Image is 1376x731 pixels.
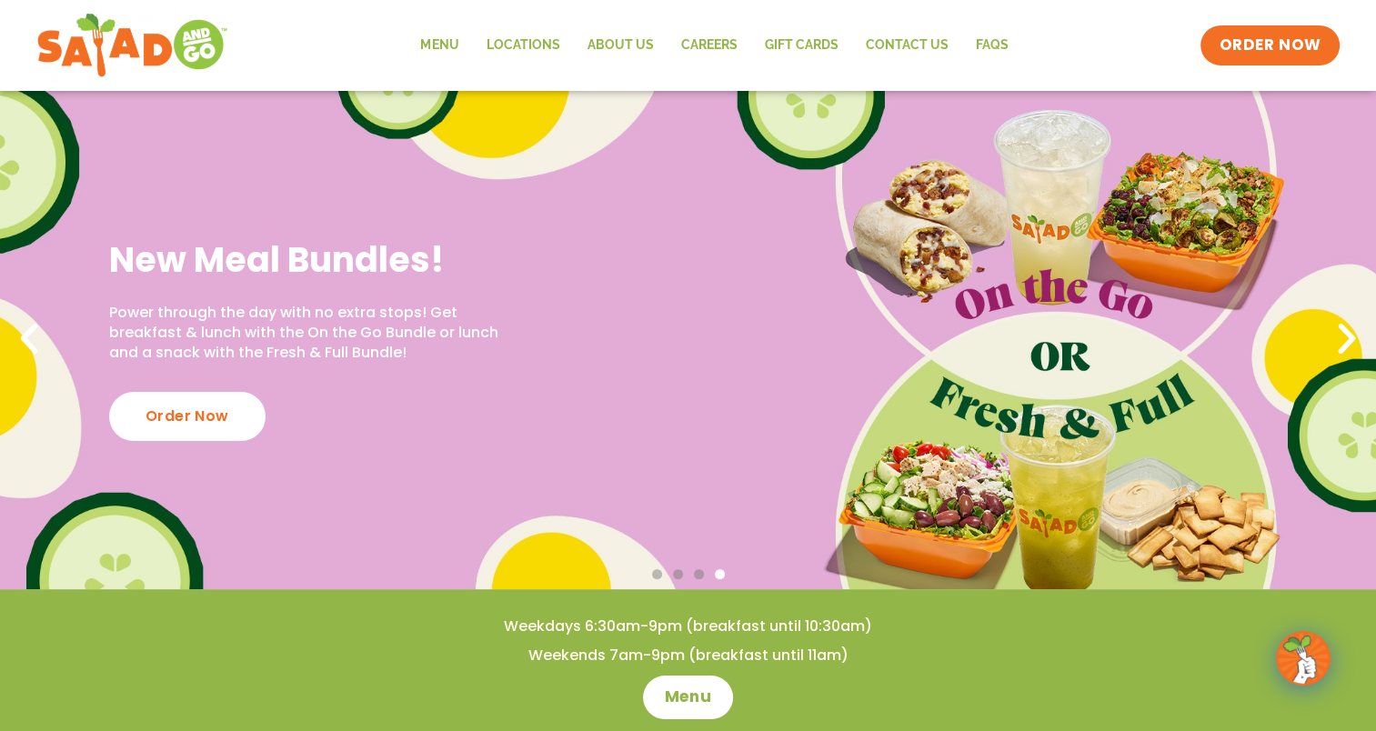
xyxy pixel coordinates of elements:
[694,569,704,579] span: Go to slide 3
[573,25,667,66] a: About Us
[715,569,725,579] span: Go to slide 4
[109,392,266,441] div: Order Now
[407,25,1021,66] nav: Menu
[36,646,1340,666] h4: Weekends 7am-9pm (breakfast until 11am)
[1200,25,1339,65] a: ORDER NOW
[472,25,573,66] a: Locations
[673,569,683,579] span: Go to slide 2
[9,319,49,359] div: Previous slide
[109,237,527,282] h2: New Meal Bundles!
[109,303,527,364] p: Power through the day with no extra stops! Get breakfast & lunch with the On the Go Bundle or lun...
[643,676,733,719] a: Menu
[750,25,851,66] a: GIFT CARDS
[1327,319,1367,359] div: Next slide
[36,616,1340,636] h4: Weekdays 6:30am-9pm (breakfast until 10:30am)
[652,569,662,579] span: Go to slide 1
[1219,35,1321,56] span: ORDER NOW
[667,25,750,66] a: Careers
[665,686,711,708] span: Menu
[36,9,228,82] img: new-SAG-logo-768×292
[851,25,961,66] a: Contact Us
[407,25,472,66] a: Menu
[1278,633,1329,684] img: wpChatIcon
[961,25,1021,66] a: FAQs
